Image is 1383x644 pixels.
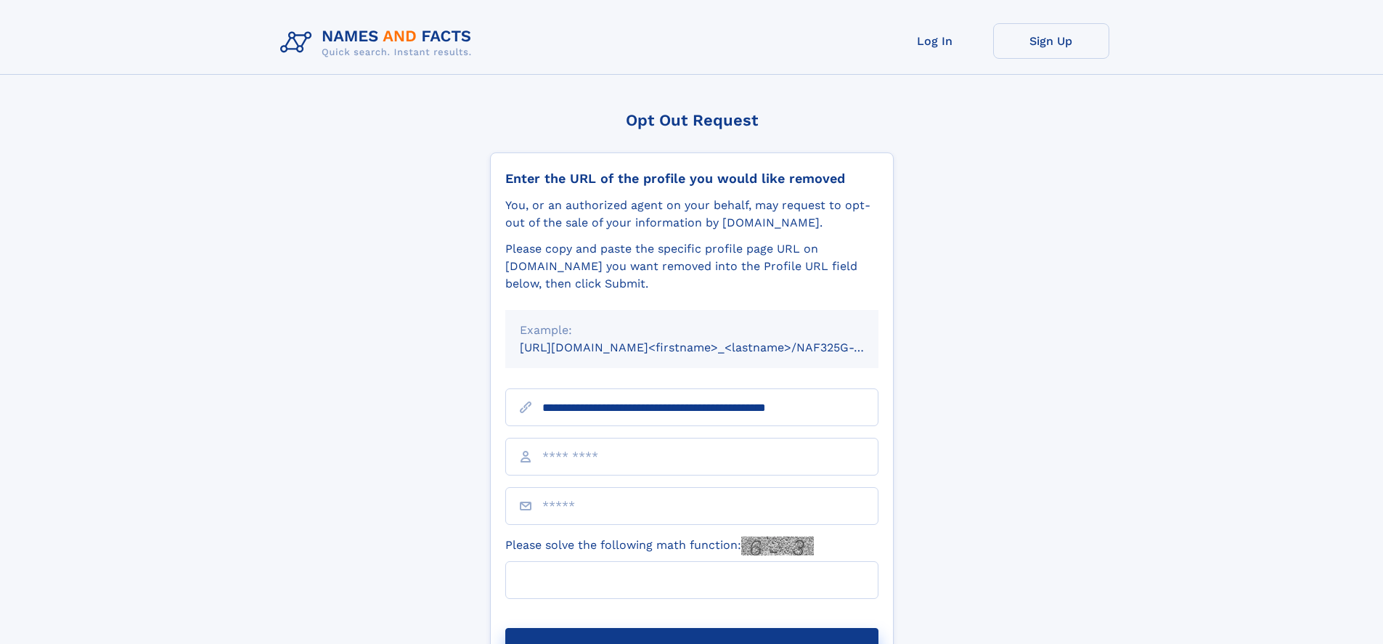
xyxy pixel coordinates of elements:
div: Example: [520,322,864,339]
small: [URL][DOMAIN_NAME]<firstname>_<lastname>/NAF325G-xxxxxxxx [520,341,906,354]
div: You, or an authorized agent on your behalf, may request to opt-out of the sale of your informatio... [505,197,878,232]
a: Log In [877,23,993,59]
label: Please solve the following math function: [505,537,814,555]
img: Logo Names and Facts [274,23,484,62]
a: Sign Up [993,23,1109,59]
div: Enter the URL of the profile you would like removed [505,171,878,187]
div: Opt Out Request [490,111,894,129]
div: Please copy and paste the specific profile page URL on [DOMAIN_NAME] you want removed into the Pr... [505,240,878,293]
